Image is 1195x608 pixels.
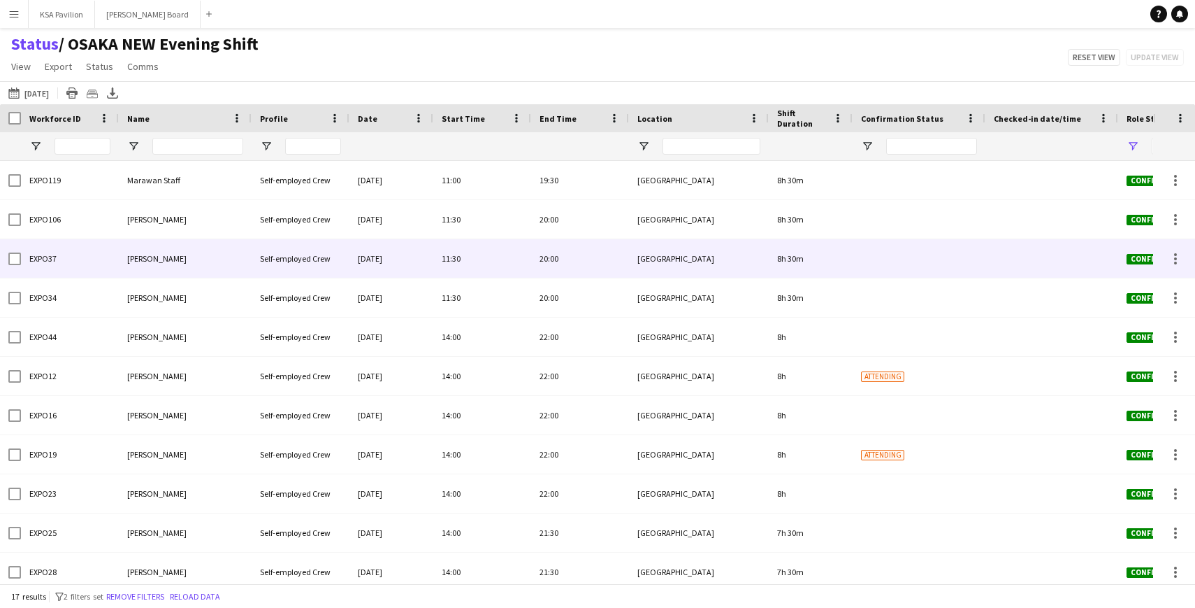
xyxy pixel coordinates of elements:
[127,528,187,538] span: [PERSON_NAME]
[95,1,201,28] button: [PERSON_NAME] Board
[861,372,904,382] span: Attending
[531,514,629,552] div: 21:30
[59,34,259,55] span: OSAKA NEW Evening Shift
[21,396,119,434] div: EXPO16
[349,514,433,552] div: [DATE]
[531,357,629,395] div: 22:00
[6,57,36,76] a: View
[531,239,629,278] div: 20:00
[629,318,769,356] div: [GEOGRAPHIC_DATA]
[29,140,42,153] button: Open Filter Menu
[531,474,629,513] div: 22:00
[127,371,187,381] span: [PERSON_NAME]
[21,435,119,474] div: EXPO19
[64,85,80,101] app-action-btn: Print
[252,435,349,474] div: Self-employed Crew
[769,318,853,356] div: 8h
[662,138,760,155] input: Location Filter Input
[349,553,433,591] div: [DATE]
[1127,293,1178,304] span: Confirmed
[769,239,853,278] div: 8h 30m
[55,138,110,155] input: Workforce ID Filter Input
[1127,176,1178,186] span: Confirmed
[252,318,349,356] div: Self-employed Crew
[637,113,672,124] span: Location
[629,239,769,278] div: [GEOGRAPHIC_DATA]
[1127,215,1178,225] span: Confirmed
[433,396,531,434] div: 14:00
[127,292,187,303] span: [PERSON_NAME]
[127,214,187,225] span: [PERSON_NAME]
[21,474,119,513] div: EXPO23
[629,278,769,317] div: [GEOGRAPHIC_DATA]
[349,278,433,317] div: [DATE]
[64,591,103,602] span: 2 filters set
[39,57,78,76] a: Export
[21,318,119,356] div: EXPO44
[127,253,187,264] span: [PERSON_NAME]
[433,161,531,199] div: 11:00
[433,474,531,513] div: 14:00
[252,474,349,513] div: Self-employed Crew
[531,278,629,317] div: 20:00
[29,113,81,124] span: Workforce ID
[349,318,433,356] div: [DATE]
[769,278,853,317] div: 8h 30m
[769,435,853,474] div: 8h
[11,60,31,73] span: View
[167,589,223,605] button: Reload data
[861,113,943,124] span: Confirmation Status
[433,278,531,317] div: 11:30
[11,34,59,55] a: Status
[531,161,629,199] div: 19:30
[21,514,119,552] div: EXPO25
[769,514,853,552] div: 7h 30m
[886,138,977,155] input: Confirmation Status Filter Input
[531,318,629,356] div: 22:00
[1127,254,1178,264] span: Confirmed
[769,200,853,239] div: 8h 30m
[260,140,273,153] button: Open Filter Menu
[127,410,187,420] span: [PERSON_NAME]
[777,108,827,129] span: Shift Duration
[6,85,52,101] button: [DATE]
[433,318,531,356] div: 14:00
[1068,49,1120,66] button: Reset view
[539,113,577,124] span: End Time
[252,514,349,552] div: Self-employed Crew
[1127,489,1178,500] span: Confirmed
[769,396,853,434] div: 8h
[127,175,180,185] span: Marawan Staff
[127,332,187,342] span: [PERSON_NAME]
[260,113,288,124] span: Profile
[1127,567,1178,578] span: Confirmed
[252,239,349,278] div: Self-employed Crew
[629,200,769,239] div: [GEOGRAPHIC_DATA]
[629,396,769,434] div: [GEOGRAPHIC_DATA]
[252,396,349,434] div: Self-employed Crew
[433,514,531,552] div: 14:00
[127,567,187,577] span: [PERSON_NAME]
[433,553,531,591] div: 14:00
[629,553,769,591] div: [GEOGRAPHIC_DATA]
[45,60,72,73] span: Export
[433,357,531,395] div: 14:00
[86,60,113,73] span: Status
[531,396,629,434] div: 22:00
[531,435,629,474] div: 22:00
[152,138,243,155] input: Name Filter Input
[252,357,349,395] div: Self-employed Crew
[1127,140,1139,153] button: Open Filter Menu
[21,357,119,395] div: EXPO12
[629,514,769,552] div: [GEOGRAPHIC_DATA]
[21,278,119,317] div: EXPO34
[349,396,433,434] div: [DATE]
[769,357,853,395] div: 8h
[252,200,349,239] div: Self-employed Crew
[1127,372,1178,382] span: Confirmed
[252,278,349,317] div: Self-employed Crew
[861,450,904,460] span: Attending
[433,200,531,239] div: 11:30
[994,113,1081,124] span: Checked-in date/time
[433,435,531,474] div: 14:00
